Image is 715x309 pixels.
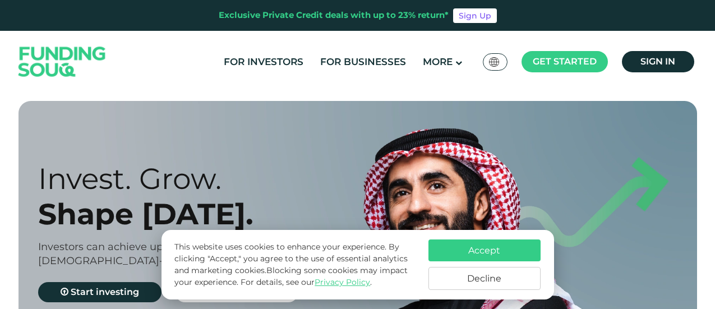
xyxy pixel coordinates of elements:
[38,196,377,232] div: Shape [DATE].
[7,34,117,90] img: Logo
[428,267,541,290] button: Decline
[640,56,675,67] span: Sign in
[38,241,275,267] span: by financing [DEMOGRAPHIC_DATA]-compliant businesses.
[241,277,372,287] span: For details, see our .
[489,57,499,67] img: SA Flag
[221,53,306,71] a: For Investors
[174,265,408,287] span: Blocking some cookies may impact your experience.
[317,53,409,71] a: For Businesses
[38,161,377,196] div: Invest. Grow.
[533,56,597,67] span: Get started
[38,241,176,253] span: Investors can achieve up to
[315,277,370,287] a: Privacy Policy
[219,9,449,22] div: Exclusive Private Credit deals with up to 23% return*
[71,287,139,297] span: Start investing
[423,56,453,67] span: More
[38,282,162,302] a: Start investing
[453,8,497,23] a: Sign Up
[428,239,541,261] button: Accept
[622,51,694,72] a: Sign in
[174,241,417,288] p: This website uses cookies to enhance your experience. By clicking "Accept," you agree to the use ...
